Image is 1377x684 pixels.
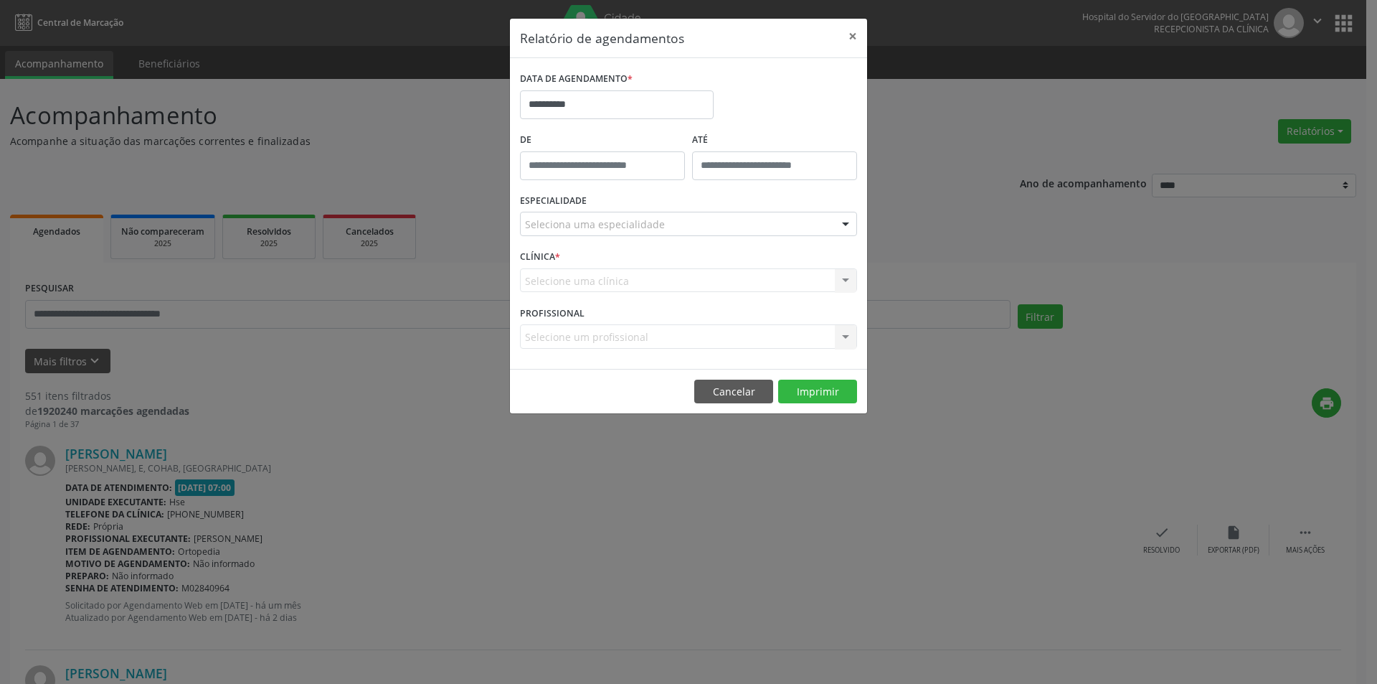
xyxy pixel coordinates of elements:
label: ATÉ [692,129,857,151]
button: Close [838,19,867,54]
button: Cancelar [694,380,773,404]
label: CLÍNICA [520,246,560,268]
label: ESPECIALIDADE [520,190,587,212]
label: DATA DE AGENDAMENTO [520,68,633,90]
span: Seleciona uma especialidade [525,217,665,232]
label: De [520,129,685,151]
h5: Relatório de agendamentos [520,29,684,47]
button: Imprimir [778,380,857,404]
label: PROFISSIONAL [520,302,585,324]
